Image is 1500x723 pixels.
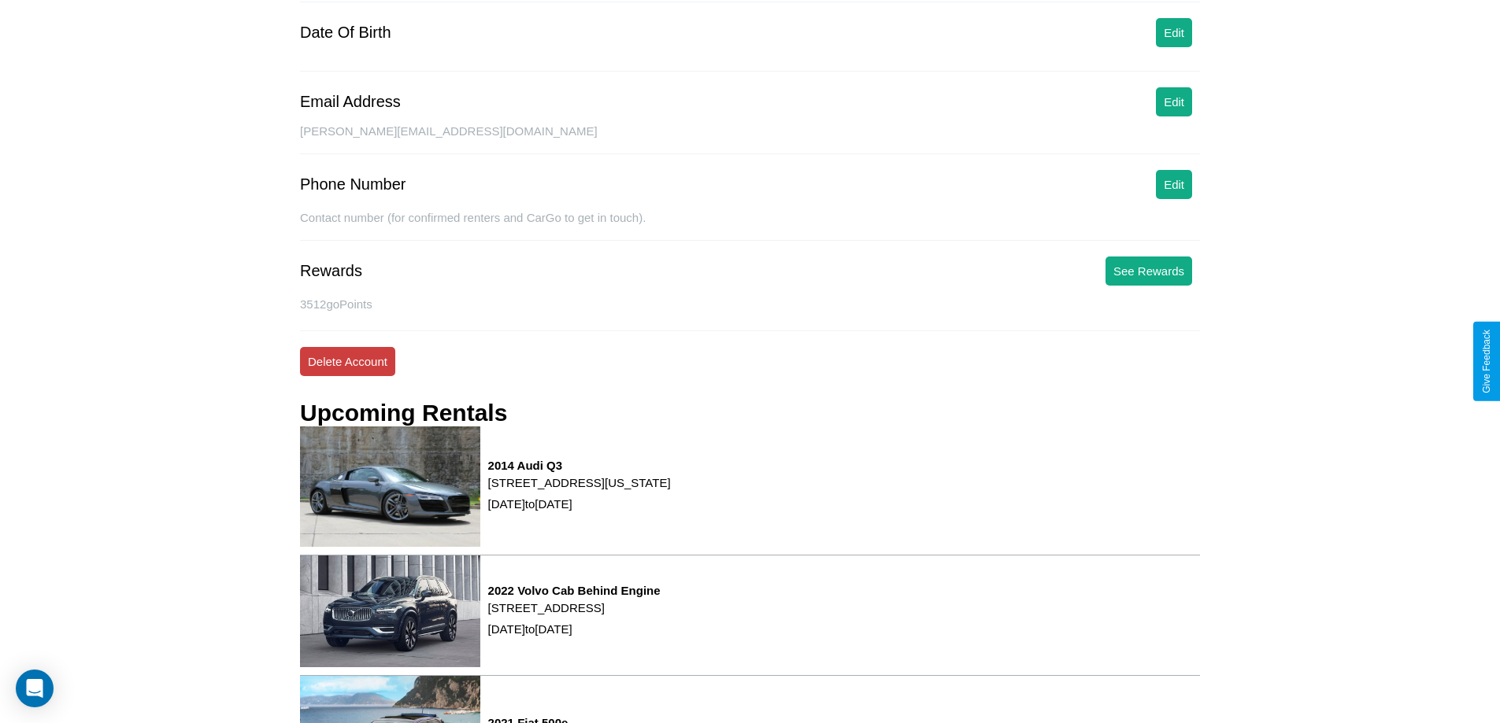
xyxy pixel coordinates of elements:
[300,400,507,426] h3: Upcoming Rentals
[488,493,671,515] p: [DATE] to [DATE]
[1156,87,1192,116] button: Edit
[300,124,1200,154] div: [PERSON_NAME][EMAIL_ADDRESS][DOMAIN_NAME]
[1106,256,1192,286] button: See Rewards
[488,597,661,618] p: [STREET_ADDRESS]
[16,670,54,707] div: Open Intercom Messenger
[488,459,671,472] h3: 2014 Audi Q3
[300,426,480,546] img: rental
[300,211,1200,241] div: Contact number (for confirmed renters and CarGo to get in touch).
[488,472,671,493] p: [STREET_ADDRESS][US_STATE]
[1156,18,1192,47] button: Edit
[300,262,362,280] div: Rewards
[300,93,401,111] div: Email Address
[488,584,661,597] h3: 2022 Volvo Cab Behind Engine
[300,24,391,42] div: Date Of Birth
[300,175,406,194] div: Phone Number
[300,347,395,376] button: Delete Account
[488,618,661,640] p: [DATE] to [DATE]
[1481,330,1492,393] div: Give Feedback
[300,555,480,668] img: rental
[300,293,1200,315] p: 3512 goPoints
[1156,170,1192,199] button: Edit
